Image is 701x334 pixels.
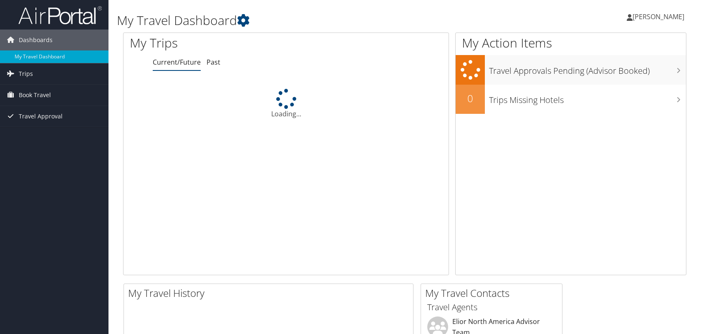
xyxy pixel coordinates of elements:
h1: My Action Items [456,34,686,52]
a: [PERSON_NAME] [627,4,693,29]
h2: My Travel Contacts [425,286,562,300]
span: Dashboards [19,30,53,50]
div: Loading... [124,89,449,119]
span: Travel Approval [19,106,63,127]
span: Trips [19,63,33,84]
h3: Travel Agents [427,301,556,313]
h2: My Travel History [128,286,413,300]
a: 0Trips Missing Hotels [456,85,686,114]
h1: My Travel Dashboard [117,12,501,29]
img: airportal-logo.png [18,5,102,25]
a: Travel Approvals Pending (Advisor Booked) [456,55,686,85]
h1: My Trips [130,34,307,52]
h2: 0 [456,91,485,105]
a: Past [207,58,220,67]
span: Book Travel [19,85,51,105]
h3: Trips Missing Hotels [489,90,686,106]
h3: Travel Approvals Pending (Advisor Booked) [489,61,686,77]
span: [PERSON_NAME] [633,12,684,21]
a: Current/Future [153,58,201,67]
